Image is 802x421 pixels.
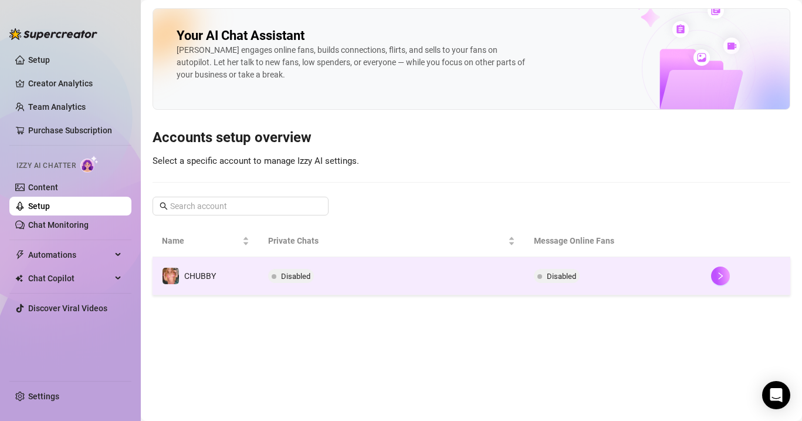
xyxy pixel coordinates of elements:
[268,234,506,247] span: Private Chats
[28,74,122,93] a: Creator Analytics
[28,269,111,288] span: Chat Copilot
[170,200,312,213] input: Search account
[15,250,25,260] span: thunderbolt
[16,160,76,171] span: Izzy AI Chatter
[281,272,310,281] span: Disabled
[28,183,58,192] a: Content
[153,156,359,166] span: Select a specific account to manage Izzy AI settings.
[28,126,112,135] a: Purchase Subscription
[259,225,524,257] th: Private Chats
[28,392,59,401] a: Settings
[28,304,107,313] a: Discover Viral Videos
[15,274,23,282] img: Chat Copilot
[9,28,97,40] img: logo-BBDzfeDw.svg
[547,272,576,281] span: Disabled
[177,44,529,81] div: [PERSON_NAME] engages online fans, builds connections, flirts, and sells to your fans on autopilo...
[163,268,179,284] img: CHUBBY
[524,225,702,257] th: Message Online Fans
[80,156,99,173] img: AI Chatter
[184,271,216,281] span: CHUBBY
[711,267,730,285] button: right
[177,28,304,44] h2: Your AI Chat Assistant
[28,220,89,230] a: Chat Monitoring
[153,225,259,257] th: Name
[28,102,86,112] a: Team Analytics
[160,202,168,210] span: search
[28,201,50,211] a: Setup
[162,234,240,247] span: Name
[762,381,790,409] div: Open Intercom Messenger
[716,272,725,280] span: right
[28,55,50,65] a: Setup
[153,129,790,147] h3: Accounts setup overview
[28,245,111,264] span: Automations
